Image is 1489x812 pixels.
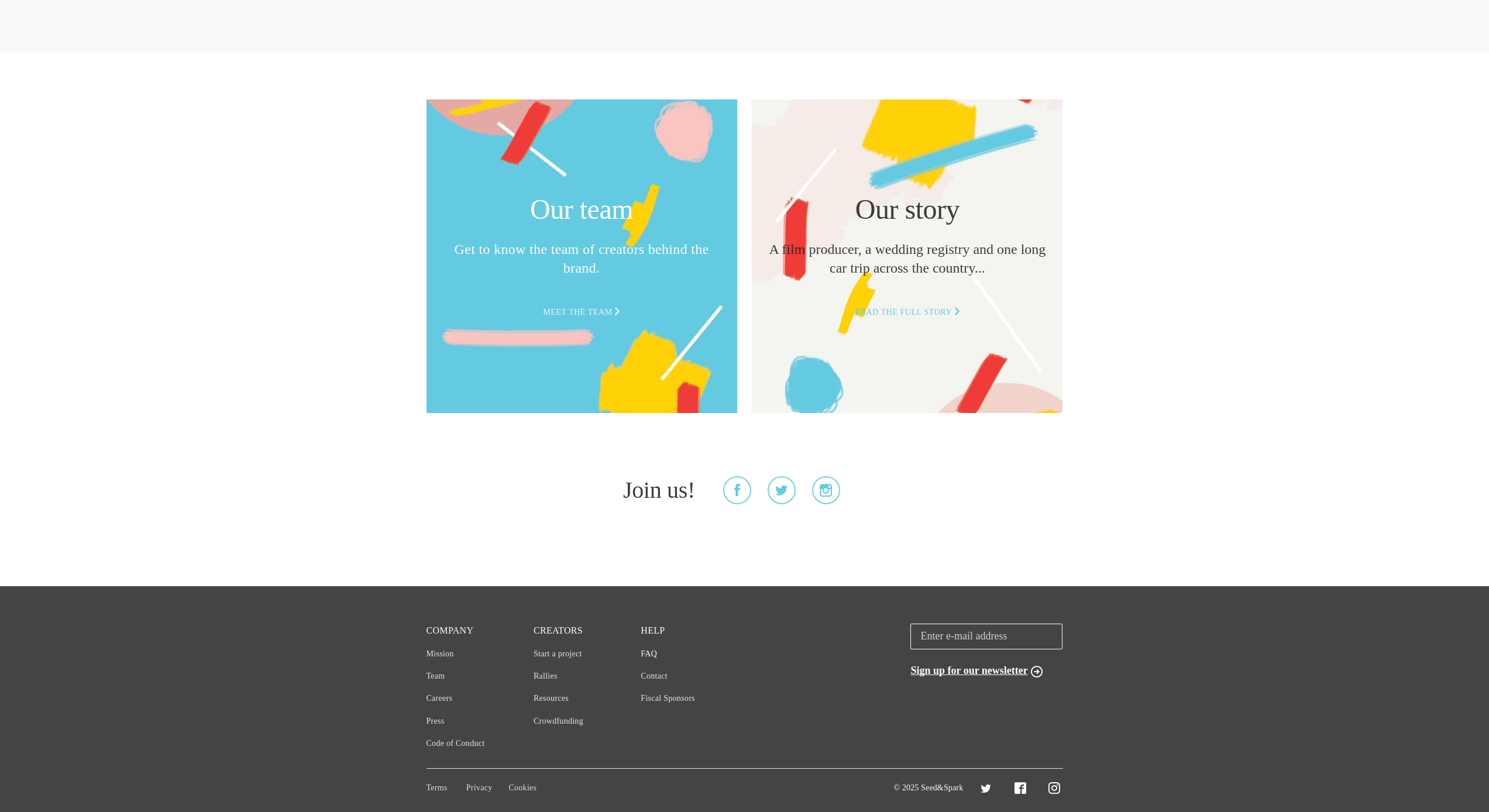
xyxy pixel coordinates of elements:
span: Sign up for our newsletter [910,665,1027,676]
a: Careers [427,694,453,703]
h1: Our story [766,193,1048,226]
a: Resources [534,694,569,703]
button: Sign up for our newsletter [910,662,1042,679]
a: Help [641,625,665,635]
p: Meet the team [441,305,723,319]
a: Code of Conduct [427,739,485,748]
a: Creators [534,625,583,635]
a: Fiscal Sponsors [641,694,695,703]
a: Mission [427,649,454,658]
p: © 2025 Seed&Spark [893,782,963,794]
h2: Join us! [623,476,695,504]
a: Press [427,717,445,725]
p: Read the full story [766,305,1048,319]
a: Contact [641,672,668,680]
h4: Get to know the team of creators behind the brand. [441,240,723,277]
a: Cookies [508,783,553,792]
a: Our team Get to know the team of creators behind the brand. Meet the team [427,99,737,413]
a: Company [427,625,474,635]
a: FAQ [641,649,657,658]
a: Privacy [466,783,509,792]
a: Rallies [534,672,558,680]
h1: Our team [441,193,723,226]
a: Start a project [534,649,582,658]
a: Terms [427,783,464,792]
input: Enter e-mail address [910,624,1062,649]
a: Team [427,672,445,680]
a: Crowdfunding [534,717,583,725]
h4: A film producer, a wedding registry and one long car trip across the country... [766,240,1048,277]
